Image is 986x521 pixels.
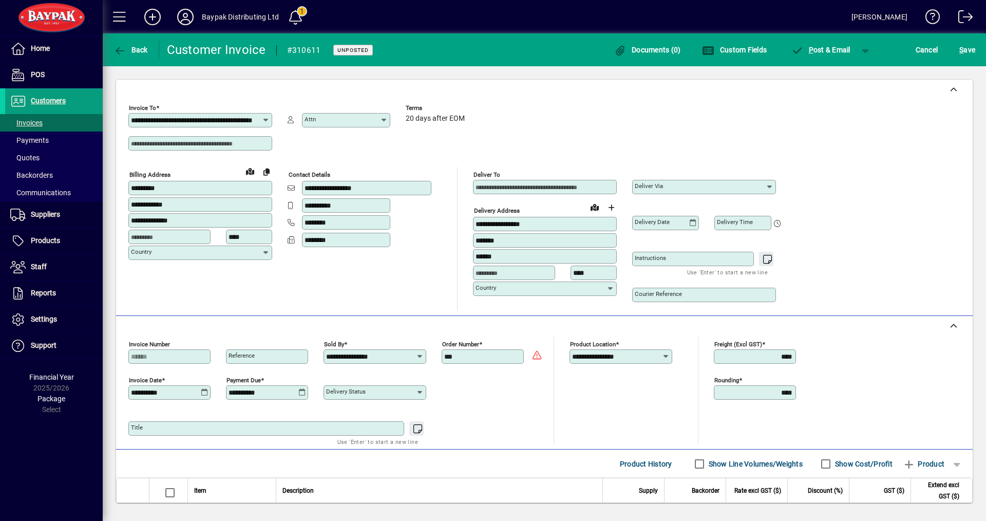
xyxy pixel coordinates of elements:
[202,9,279,25] div: Baypak Distributing Ltd
[692,485,719,496] span: Backorder
[129,104,156,111] mat-label: Invoice To
[305,116,316,123] mat-label: Attn
[31,263,47,271] span: Staff
[136,8,169,26] button: Add
[5,149,103,166] a: Quotes
[833,459,893,469] label: Show Cost/Profit
[5,281,103,306] a: Reports
[916,42,938,58] span: Cancel
[476,284,496,291] mat-label: Country
[167,42,266,58] div: Customer Invoice
[898,455,950,473] button: Product
[10,136,49,144] span: Payments
[5,166,103,184] a: Backorders
[31,236,60,245] span: Products
[5,62,103,88] a: POS
[442,341,479,348] mat-label: Order number
[5,202,103,228] a: Suppliers
[851,9,907,25] div: [PERSON_NAME]
[809,46,813,54] span: P
[31,70,45,79] span: POS
[37,395,65,403] span: Package
[614,46,681,54] span: Documents (0)
[959,46,963,54] span: S
[786,41,856,59] button: Post & Email
[702,46,767,54] span: Custom Fields
[10,171,53,179] span: Backorders
[5,184,103,201] a: Communications
[5,307,103,332] a: Settings
[616,455,676,473] button: Product History
[103,41,159,59] app-page-header-button: Back
[5,114,103,132] a: Invoices
[129,341,170,348] mat-label: Invoice number
[913,41,941,59] button: Cancel
[31,44,50,52] span: Home
[31,210,60,218] span: Suppliers
[903,456,944,472] span: Product
[258,163,275,180] button: Copy to Delivery address
[635,218,670,226] mat-label: Delivery date
[884,485,904,496] span: GST ($)
[111,41,150,59] button: Back
[586,199,603,215] a: View on map
[620,456,672,472] span: Product History
[113,46,148,54] span: Back
[31,315,57,323] span: Settings
[406,115,465,123] span: 20 days after EOM
[717,218,753,226] mat-label: Delivery time
[226,377,261,384] mat-label: Payment due
[169,8,202,26] button: Profile
[337,436,418,448] mat-hint: Use 'Enter' to start a new line
[5,333,103,359] a: Support
[918,2,940,35] a: Knowledge Base
[31,289,56,297] span: Reports
[473,171,500,178] mat-label: Deliver To
[791,46,850,54] span: ost & Email
[406,105,467,111] span: Terms
[282,485,314,496] span: Description
[808,485,843,496] span: Discount (%)
[639,485,658,496] span: Supply
[699,41,769,59] button: Custom Fields
[570,341,616,348] mat-label: Product location
[31,97,66,105] span: Customers
[635,290,682,297] mat-label: Courier Reference
[687,266,768,278] mat-hint: Use 'Enter' to start a new line
[635,182,663,190] mat-label: Deliver via
[959,42,975,58] span: ave
[10,154,40,162] span: Quotes
[5,36,103,62] a: Home
[951,2,973,35] a: Logout
[10,119,43,127] span: Invoices
[326,388,366,395] mat-label: Delivery status
[31,341,56,349] span: Support
[287,42,321,59] div: #310611
[229,352,255,359] mat-label: Reference
[603,199,619,216] button: Choose address
[734,485,781,496] span: Rate excl GST ($)
[324,341,344,348] mat-label: Sold by
[917,479,959,502] span: Extend excl GST ($)
[714,341,762,348] mat-label: Freight (excl GST)
[612,41,684,59] button: Documents (0)
[714,377,739,384] mat-label: Rounding
[337,47,369,53] span: Unposted
[129,377,162,384] mat-label: Invoice date
[131,424,143,431] mat-label: Title
[5,254,103,280] a: Staff
[5,228,103,254] a: Products
[194,485,206,496] span: Item
[957,41,978,59] button: Save
[242,163,258,179] a: View on map
[635,254,666,262] mat-label: Instructions
[131,248,151,255] mat-label: Country
[707,459,803,469] label: Show Line Volumes/Weights
[29,373,74,381] span: Financial Year
[10,189,71,197] span: Communications
[5,132,103,149] a: Payments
